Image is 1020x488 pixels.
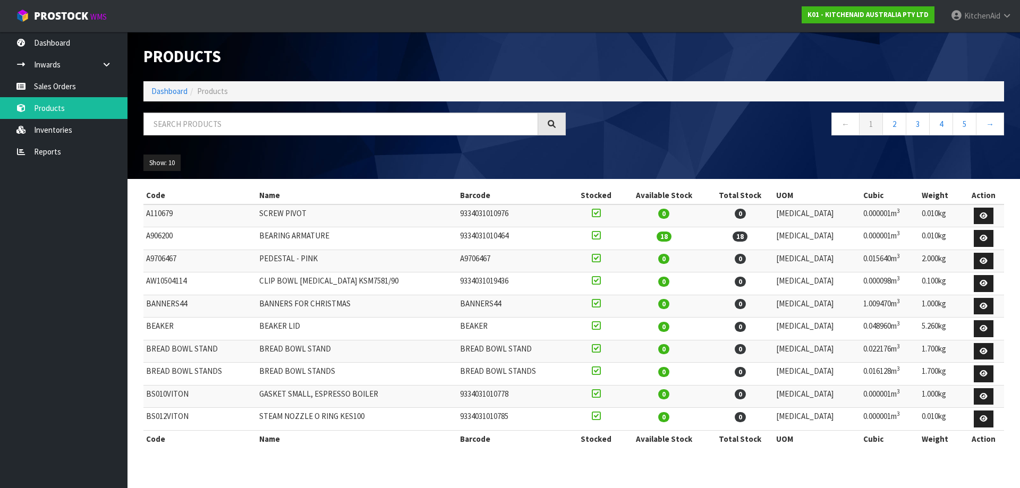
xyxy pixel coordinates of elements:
td: A9706467 [457,250,571,272]
sup: 3 [897,297,900,305]
a: Dashboard [151,86,188,96]
td: A9706467 [143,250,257,272]
td: 0.010kg [919,227,964,250]
span: ProStock [34,9,88,23]
td: CLIP BOWL [MEDICAL_DATA] KSM7581/90 [257,272,458,295]
td: [MEDICAL_DATA] [773,272,861,295]
td: 0.048960m [861,318,919,340]
span: 0 [658,254,669,264]
span: 0 [658,209,669,219]
sup: 3 [897,410,900,417]
nav: Page navigation [582,113,1004,139]
span: 0 [735,254,746,264]
td: 0.000001m [861,408,919,431]
td: [MEDICAL_DATA] [773,227,861,250]
td: BANNERS44 [457,295,571,318]
td: 0.100kg [919,272,964,295]
a: ← [831,113,860,135]
span: 0 [658,389,669,399]
td: BREAD BOWL STANDS [457,363,571,386]
td: 9334031010976 [457,204,571,227]
td: [MEDICAL_DATA] [773,250,861,272]
td: 9334031010778 [457,385,571,408]
span: 0 [658,344,669,354]
th: Action [963,187,1004,204]
th: Cubic [861,430,919,447]
sup: 3 [897,388,900,395]
sup: 3 [897,275,900,282]
th: Barcode [457,430,571,447]
td: 9334031010464 [457,227,571,250]
span: 18 [733,232,747,242]
button: Show: 10 [143,155,181,172]
td: 0.000098m [861,272,919,295]
td: 2.000kg [919,250,964,272]
th: Weight [919,187,964,204]
td: BREAD BOWL STAND [257,340,458,363]
td: 1.009470m [861,295,919,318]
th: UOM [773,187,861,204]
sup: 3 [897,252,900,260]
td: BANNERS FOR CHRISTMAS [257,295,458,318]
td: 0.010kg [919,408,964,431]
td: BEAKER LID [257,318,458,340]
img: cube-alt.png [16,9,29,22]
span: 0 [658,412,669,422]
span: 0 [735,344,746,354]
sup: 3 [897,229,900,237]
th: Name [257,187,458,204]
span: Products [197,86,228,96]
span: 0 [735,367,746,377]
a: 1 [859,113,883,135]
a: 2 [882,113,906,135]
strong: K01 - KITCHENAID AUSTRALIA PTY LTD [807,10,929,19]
td: [MEDICAL_DATA] [773,408,861,431]
td: 9334031019436 [457,272,571,295]
sup: 3 [897,320,900,327]
td: [MEDICAL_DATA] [773,385,861,408]
td: 1.000kg [919,295,964,318]
span: 0 [658,322,669,332]
td: [MEDICAL_DATA] [773,295,861,318]
td: 1.700kg [919,340,964,363]
span: 0 [735,209,746,219]
td: 0.022176m [861,340,919,363]
td: BREAD BOWL STANDS [143,363,257,386]
th: Name [257,430,458,447]
td: BREAD BOWL STAND [143,340,257,363]
td: BEAKER [143,318,257,340]
th: Available Stock [621,430,707,447]
span: 0 [658,277,669,287]
th: Code [143,430,257,447]
td: 0.010kg [919,204,964,227]
td: BREAD BOWL STANDS [257,363,458,386]
span: 18 [657,232,671,242]
td: BEARING ARMATURE [257,227,458,250]
td: [MEDICAL_DATA] [773,340,861,363]
th: Stocked [571,187,621,204]
a: → [976,113,1004,135]
td: 9334031010785 [457,408,571,431]
td: 0.016128m [861,363,919,386]
th: Barcode [457,187,571,204]
td: 1.700kg [919,363,964,386]
span: 0 [735,389,746,399]
span: KitchenAid [964,11,1000,21]
td: 1.000kg [919,385,964,408]
span: 0 [735,322,746,332]
td: 5.260kg [919,318,964,340]
th: Total Stock [707,187,773,204]
th: Available Stock [621,187,707,204]
h1: Products [143,48,566,65]
span: 0 [658,367,669,377]
a: 4 [929,113,953,135]
sup: 3 [897,343,900,350]
td: BEAKER [457,318,571,340]
td: SCREW PIVOT [257,204,458,227]
span: 0 [735,277,746,287]
sup: 3 [897,207,900,215]
td: 0.000001m [861,385,919,408]
td: STEAM NOZZLE O RING KES100 [257,408,458,431]
span: 0 [735,299,746,309]
th: Action [963,430,1004,447]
